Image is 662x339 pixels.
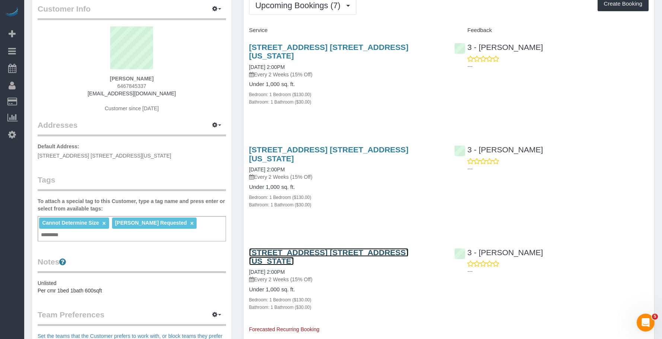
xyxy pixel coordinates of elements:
legend: Customer Info [38,3,226,20]
small: Bedroom: 1 Bedroom ($130.00) [249,195,311,200]
h4: Service [249,27,443,34]
a: [EMAIL_ADDRESS][DOMAIN_NAME] [87,91,176,96]
p: --- [467,63,649,70]
p: Every 2 Weeks (15% Off) [249,173,443,181]
label: Default Address: [38,143,79,150]
h4: Under 1,000 sq. ft. [249,286,443,293]
small: Bathroom: 1 Bathroom ($30.00) [249,305,311,310]
span: Upcoming Bookings (7) [255,1,344,10]
a: 3 - [PERSON_NAME] [454,145,543,154]
a: 3 - [PERSON_NAME] [454,248,543,257]
a: × [190,220,194,226]
a: [DATE] 2:00PM [249,167,285,172]
a: × [102,220,106,226]
label: To attach a special tag to this Customer, type a tag name and press enter or select from availabl... [38,197,226,212]
h4: Under 1,000 sq. ft. [249,184,443,190]
small: Bedroom: 1 Bedroom ($130.00) [249,297,311,302]
span: 6467845337 [117,83,146,89]
span: 5 [652,314,658,320]
a: [DATE] 2:00PM [249,269,285,275]
h4: Under 1,000 sq. ft. [249,81,443,88]
p: --- [467,165,649,172]
p: Every 2 Weeks (15% Off) [249,71,443,78]
a: [STREET_ADDRESS] [STREET_ADDRESS][US_STATE] [249,145,408,162]
legend: Team Preferences [38,309,226,326]
iframe: Intercom live chat [637,314,655,332]
a: 3 - [PERSON_NAME] [454,43,543,51]
span: Cannot Determine Size [42,220,99,226]
span: Customer since [DATE] [105,105,159,111]
p: Every 2 Weeks (15% Off) [249,276,443,283]
a: [DATE] 2:00PM [249,64,285,70]
span: [PERSON_NAME] Requested [115,220,187,226]
legend: Tags [38,174,226,191]
img: Automaid Logo [4,7,19,18]
small: Bathroom: 1 Bathroom ($30.00) [249,99,311,105]
a: [STREET_ADDRESS] [STREET_ADDRESS][US_STATE] [249,248,408,265]
legend: Notes [38,256,226,273]
a: [STREET_ADDRESS] [STREET_ADDRESS][US_STATE] [249,43,408,60]
pre: Unlisted Per cmr 1bed 1bath 600sqft [38,279,226,294]
p: --- [467,267,649,275]
small: Bedroom: 1 Bedroom ($130.00) [249,92,311,97]
strong: [PERSON_NAME] [110,76,153,82]
small: Bathroom: 1 Bathroom ($30.00) [249,202,311,207]
span: Forecasted Recurring Booking [249,326,319,332]
h4: Feedback [454,27,649,34]
span: [STREET_ADDRESS] [STREET_ADDRESS][US_STATE] [38,153,171,159]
